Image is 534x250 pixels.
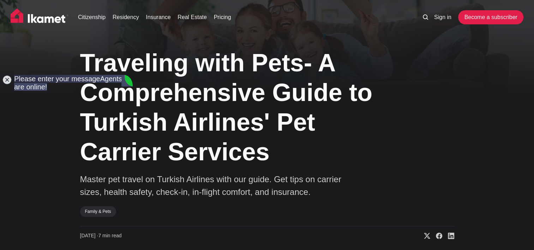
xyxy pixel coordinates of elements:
[11,8,68,26] img: Ikamet home
[146,13,170,22] a: Insurance
[178,13,207,22] a: Real Estate
[418,232,430,239] a: Share on X
[214,13,231,22] a: Pricing
[434,13,451,22] a: Sign in
[80,48,384,167] h1: Traveling with Pets- A Comprehensive Guide to Turkish Airlines' Pet Carrier Services
[442,232,454,239] a: Share on Linkedin
[78,13,106,22] a: Citizenship
[80,173,362,198] p: Master pet travel on Turkish Airlines with our guide. Get tips on carrier sizes, health safety, c...
[113,13,139,22] a: Residency
[430,232,442,239] a: Share on Facebook
[458,10,523,24] a: Become a subscriber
